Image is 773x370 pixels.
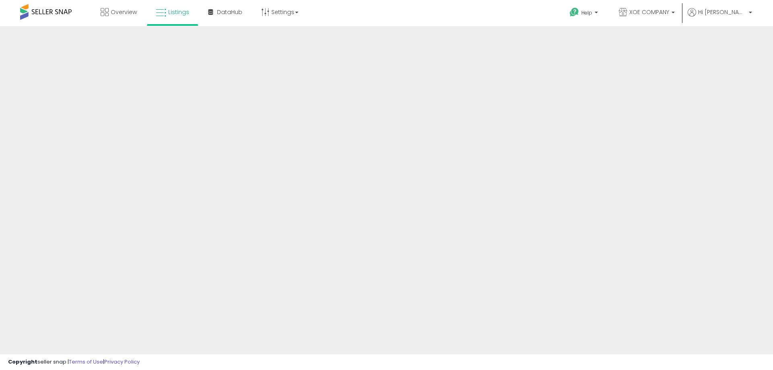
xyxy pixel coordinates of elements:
a: Help [563,1,606,26]
i: Get Help [569,7,579,17]
a: Hi [PERSON_NAME] [688,8,752,26]
div: seller snap | | [8,358,140,366]
span: Listings [168,8,189,16]
span: XOE COMPANY [629,8,669,16]
span: Hi [PERSON_NAME] [698,8,746,16]
a: Terms of Use [69,358,103,366]
a: Privacy Policy [104,358,140,366]
strong: Copyright [8,358,37,366]
span: Help [581,9,592,16]
span: DataHub [217,8,242,16]
span: Overview [111,8,137,16]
